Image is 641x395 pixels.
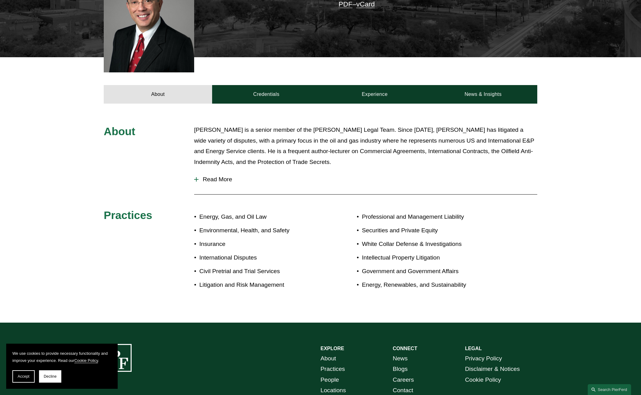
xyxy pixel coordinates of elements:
a: Blogs [393,364,408,375]
a: Disclaimer & Notices [465,364,520,375]
a: vCard [356,0,375,8]
p: We use cookies to provide necessary functionality and improve your experience. Read our . [12,350,111,364]
p: Energy, Gas, and Oil Law [199,212,320,222]
a: News [393,353,408,364]
strong: CONNECT [393,346,417,351]
span: Decline [44,374,57,379]
a: People [320,375,339,385]
a: Credentials [212,85,320,104]
section: Cookie banner [6,344,118,389]
p: Environmental, Health, and Safety [199,225,320,236]
a: Search this site [588,384,631,395]
p: Litigation and Risk Management [199,280,320,290]
p: Insurance [199,239,320,250]
a: About [104,85,212,104]
a: Cookie Policy [465,375,501,385]
p: Professional and Management Liability [362,212,501,222]
button: Read More [194,171,537,187]
p: Energy, Renewables, and Sustainability [362,280,501,290]
p: Government and Government Affairs [362,266,501,277]
span: About [104,125,135,137]
p: Intellectual Property Litigation [362,252,501,263]
p: [PERSON_NAME] is a senior member of the [PERSON_NAME] Legal Team. Since [DATE], [PERSON_NAME] has... [194,125,537,167]
span: Practices [104,209,152,221]
span: Read More [198,176,537,183]
a: Practices [320,364,345,375]
span: Accept [18,374,29,379]
a: News & Insights [429,85,537,104]
p: Securities and Private Equity [362,225,501,236]
a: Careers [393,375,414,385]
button: Accept [12,370,35,383]
strong: LEGAL [465,346,482,351]
p: White Collar Defense & Investigations [362,239,501,250]
a: About [320,353,336,364]
p: Civil Pretrial and Trial Services [199,266,320,277]
a: Cookie Policy [74,358,98,363]
a: Privacy Policy [465,353,502,364]
a: PDF [338,0,352,8]
strong: EXPLORE [320,346,344,351]
button: Decline [39,370,61,383]
a: Experience [320,85,429,104]
p: International Disputes [199,252,320,263]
